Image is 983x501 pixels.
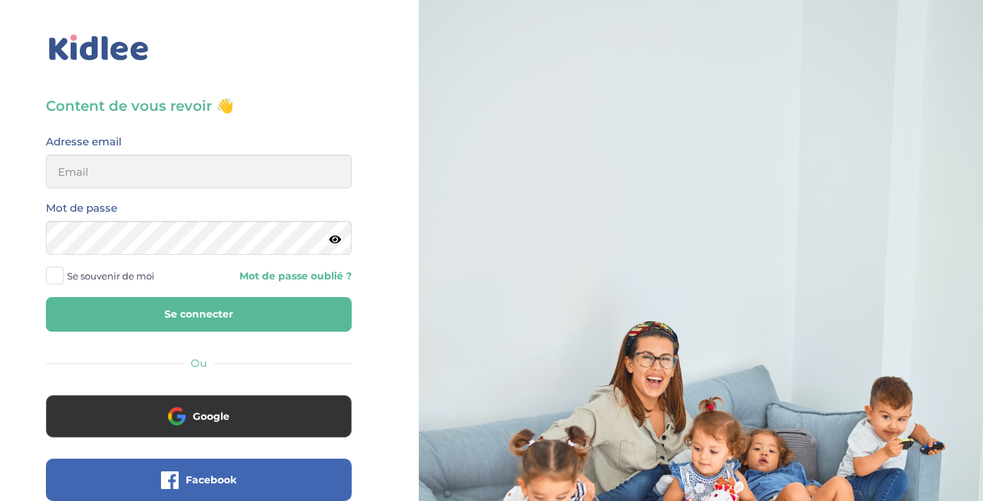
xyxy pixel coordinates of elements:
[209,270,351,283] a: Mot de passe oublié ?
[46,32,152,64] img: logo_kidlee_bleu
[191,356,207,370] span: Ou
[168,407,186,425] img: google.png
[46,155,352,188] input: Email
[46,459,352,501] button: Facebook
[46,297,352,332] button: Se connecter
[46,96,352,116] h3: Content de vous revoir 👋
[67,267,155,285] span: Se souvenir de moi
[46,395,352,437] button: Google
[193,409,230,423] span: Google
[46,133,121,151] label: Adresse email
[46,419,352,433] a: Google
[46,483,352,496] a: Facebook
[161,471,179,489] img: facebook.png
[186,473,237,487] span: Facebook
[46,199,117,217] label: Mot de passe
